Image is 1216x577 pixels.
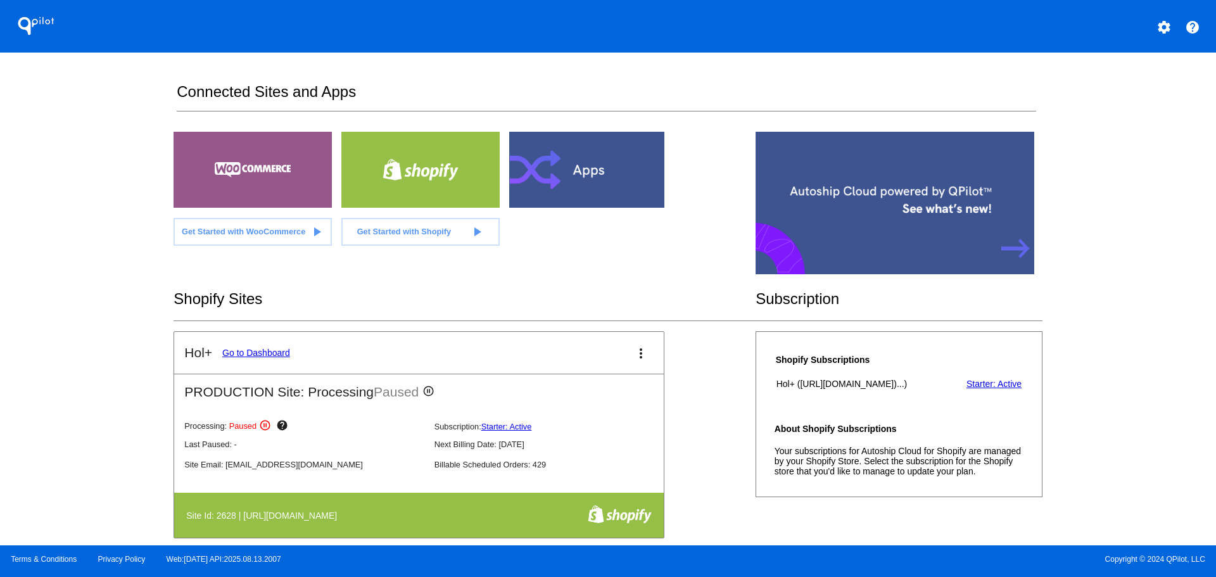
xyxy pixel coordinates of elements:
span: Paused [229,422,256,431]
p: Billable Scheduled Orders: 429 [434,460,674,469]
a: Starter: Active [966,379,1022,389]
p: Next Billing Date: [DATE] [434,440,674,449]
h4: Shopify Subscriptions [776,355,947,365]
h2: Hol+ [184,345,212,360]
h2: Connected Sites and Apps [177,83,1035,111]
th: Hol+ ([URL][DOMAIN_NAME])...) [776,378,947,390]
h1: QPilot [11,13,61,39]
mat-icon: settings [1156,20,1172,35]
mat-icon: pause_circle_outline [259,419,274,434]
a: Get Started with Shopify [341,218,500,246]
span: Get Started with Shopify [357,227,452,236]
h2: PRODUCTION Site: Processing [174,374,664,400]
p: Site Email: [EMAIL_ADDRESS][DOMAIN_NAME] [184,460,424,469]
h2: Shopify Sites [174,290,756,308]
a: Terms & Conditions [11,555,77,564]
p: Subscription: [434,422,674,431]
img: f8a94bdc-cb89-4d40-bdcd-a0261eff8977 [588,505,652,524]
p: Your subscriptions for Autoship Cloud for Shopify are managed by your Shopify Store. Select the s... [775,446,1023,476]
span: Paused [374,384,419,399]
a: Get Started with WooCommerce [174,218,332,246]
p: Processing: [184,419,424,434]
span: Copyright © 2024 QPilot, LLC [619,555,1205,564]
h4: About Shopify Subscriptions [775,424,1023,434]
span: Get Started with WooCommerce [182,227,305,236]
p: Last Paused: - [184,440,424,449]
a: Go to Dashboard [222,348,290,358]
a: Privacy Policy [98,555,146,564]
mat-icon: help [276,419,291,434]
a: Web:[DATE] API:2025.08.13.2007 [167,555,281,564]
a: Starter: Active [481,422,532,431]
mat-icon: more_vert [633,346,649,361]
mat-icon: play_arrow [309,224,324,239]
mat-icon: pause_circle_outline [422,385,438,400]
mat-icon: play_arrow [469,224,484,239]
h4: Site Id: 2628 | [URL][DOMAIN_NAME] [186,510,343,521]
mat-icon: help [1185,20,1200,35]
h2: Subscription [756,290,1042,308]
